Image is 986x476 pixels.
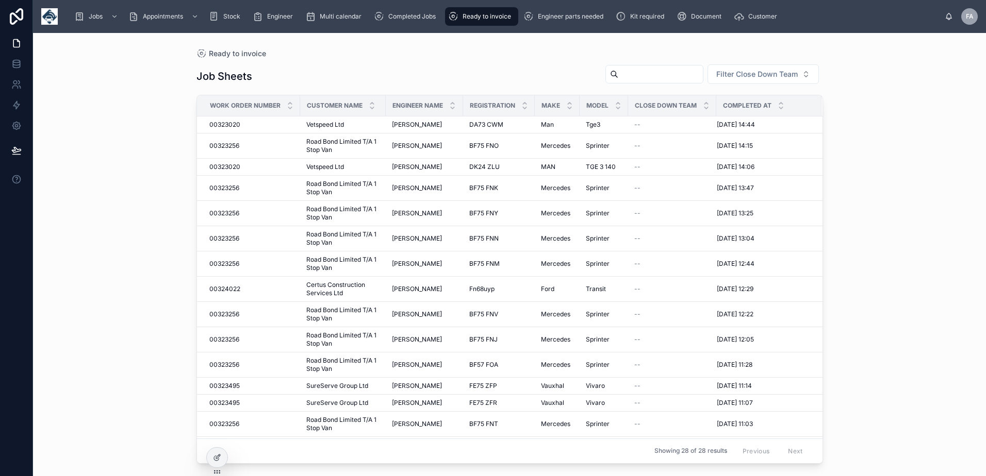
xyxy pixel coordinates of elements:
[267,12,293,21] span: Engineer
[586,310,610,318] span: Sprinter
[717,209,809,217] a: [DATE] 13:25
[209,163,240,171] span: 00323020
[209,142,239,150] span: 00323256
[541,420,573,428] a: Mercedes
[392,285,442,293] span: [PERSON_NAME]
[541,121,554,129] span: Man
[250,7,300,26] a: Engineer
[306,180,380,196] span: Road Bond Limited T/A 1 Stop Van
[469,335,498,344] span: BF75 FNJ
[392,420,457,428] a: [PERSON_NAME]
[586,234,622,243] a: Sprinter
[66,5,945,28] div: scrollable content
[717,382,752,390] span: [DATE] 11:14
[209,48,266,59] span: Ready to invoice
[469,399,497,407] span: FE75 ZFR
[392,361,457,369] a: [PERSON_NAME]
[541,234,573,243] a: Mercedes
[306,399,368,407] span: SureServe Group Ltd
[306,281,380,297] a: Certus Construction Services Ltd
[586,420,622,428] a: Sprinter
[392,310,457,318] a: [PERSON_NAME]
[209,142,294,150] a: 00323256
[306,356,380,373] a: Road Bond Limited T/A 1 Stop Van
[469,310,498,318] span: BF75 FNV
[469,382,529,390] a: FE75 ZFP
[541,209,573,217] a: Mercedes
[635,101,697,110] span: Close Down Team
[209,335,239,344] span: 00323256
[586,101,609,110] span: Model
[469,184,529,192] a: BF75 FNK
[541,142,570,150] span: Mercedes
[306,382,368,390] span: SureServe Group Ltd
[541,382,573,390] a: Vauxhal
[306,163,380,171] a: Vetspeed Ltd
[306,399,380,407] a: SureServe Group Ltd
[634,260,710,268] a: --
[392,121,442,129] span: [PERSON_NAME]
[586,382,605,390] span: Vivaro
[634,234,710,243] a: --
[541,399,564,407] span: Vauxhal
[634,310,710,318] a: --
[392,142,442,150] span: [PERSON_NAME]
[723,101,771,110] span: Completed at
[541,260,570,268] span: Mercedes
[392,285,457,293] a: [PERSON_NAME]
[717,234,754,243] span: [DATE] 13:04
[586,260,622,268] a: Sprinter
[717,260,809,268] a: [DATE] 12:44
[586,260,610,268] span: Sprinter
[392,163,442,171] span: [PERSON_NAME]
[392,335,442,344] span: [PERSON_NAME]
[541,163,555,171] span: MAN
[307,101,363,110] span: Customer Name
[634,361,710,369] a: --
[306,256,380,272] a: Road Bond Limited T/A 1 Stop Van
[634,184,640,192] span: --
[470,101,515,110] span: Registration
[209,285,240,293] span: 00324022
[469,382,497,390] span: FE75 ZFP
[586,399,622,407] a: Vivaro
[634,285,640,293] span: --
[717,163,809,171] a: [DATE] 14:06
[586,399,605,407] span: Vivaro
[634,399,710,407] a: --
[306,382,380,390] a: SureServe Group Ltd
[541,184,573,192] a: Mercedes
[691,12,721,21] span: Document
[469,209,498,217] span: BF75 FNY
[613,7,671,26] a: Kit required
[541,285,573,293] a: Ford
[586,420,610,428] span: Sprinter
[223,12,240,21] span: Stock
[634,121,710,129] a: --
[209,399,240,407] span: 00323495
[209,184,239,192] span: 00323256
[392,121,457,129] a: [PERSON_NAME]
[469,335,529,344] a: BF75 FNJ
[392,142,457,150] a: [PERSON_NAME]
[541,142,573,150] a: Mercedes
[306,230,380,247] span: Road Bond Limited T/A 1 Stop Van
[717,142,809,150] a: [DATE] 14:15
[541,310,570,318] span: Mercedes
[717,310,753,318] span: [DATE] 12:22
[634,335,710,344] a: --
[209,335,294,344] a: 00323256
[634,184,710,192] a: --
[392,399,442,407] span: [PERSON_NAME]
[392,234,442,243] span: [PERSON_NAME]
[717,163,754,171] span: [DATE] 14:06
[541,335,573,344] a: Mercedes
[717,399,753,407] span: [DATE] 11:07
[209,260,294,268] a: 00323256
[634,209,640,217] span: --
[469,234,499,243] span: BF75 FNN
[586,163,622,171] a: TGE 3 140
[654,447,727,455] span: Showing 28 of 28 results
